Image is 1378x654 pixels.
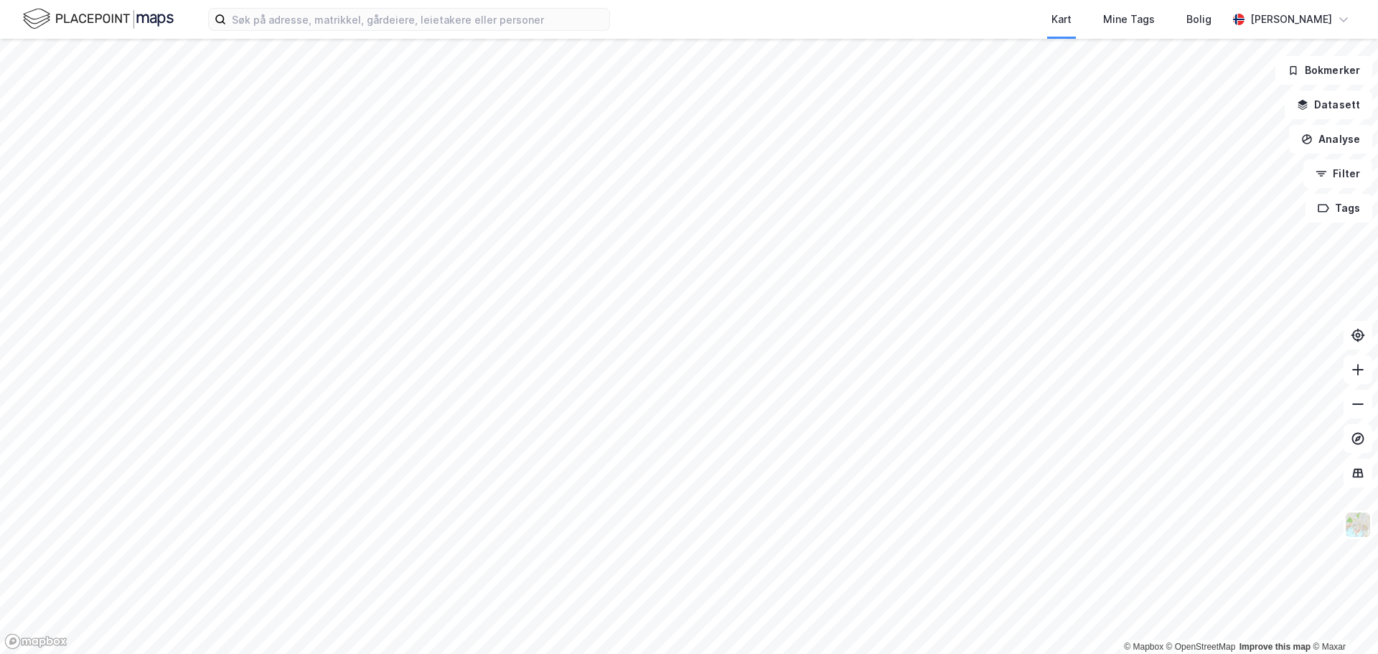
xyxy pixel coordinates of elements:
[4,633,67,650] a: Mapbox homepage
[1275,56,1372,85] button: Bokmerker
[226,9,609,30] input: Søk på adresse, matrikkel, gårdeiere, leietakere eller personer
[1344,511,1372,538] img: Z
[1306,194,1372,223] button: Tags
[1285,90,1372,119] button: Datasett
[1124,642,1163,652] a: Mapbox
[1306,585,1378,654] div: Kontrollprogram for chat
[1289,125,1372,154] button: Analyse
[1103,11,1155,28] div: Mine Tags
[1186,11,1211,28] div: Bolig
[1239,642,1311,652] a: Improve this map
[1306,585,1378,654] iframe: Chat Widget
[1051,11,1072,28] div: Kart
[23,6,174,32] img: logo.f888ab2527a4732fd821a326f86c7f29.svg
[1303,159,1372,188] button: Filter
[1250,11,1332,28] div: [PERSON_NAME]
[1166,642,1236,652] a: OpenStreetMap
